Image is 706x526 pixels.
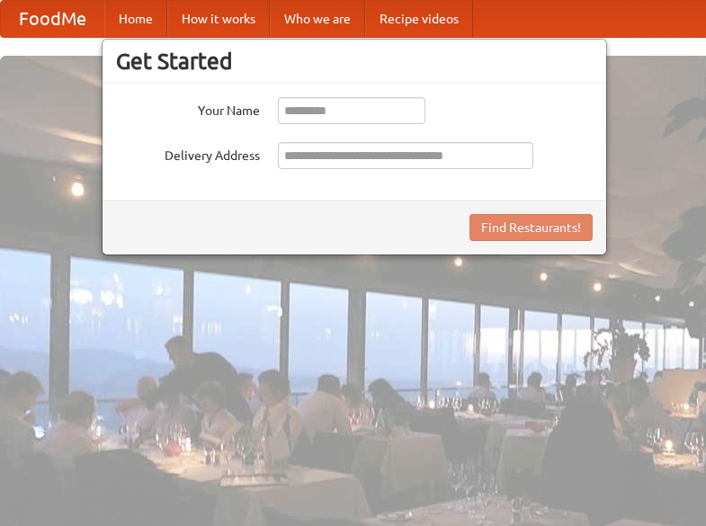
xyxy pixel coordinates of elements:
[104,1,167,37] a: Home
[469,214,593,241] button: Find Restaurants!
[116,48,593,75] h3: Get Started
[116,97,260,120] label: Your Name
[270,1,365,37] a: Who we are
[365,1,473,37] a: Recipe videos
[167,1,270,37] a: How it works
[1,1,104,37] a: FoodMe
[116,142,260,165] label: Delivery Address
